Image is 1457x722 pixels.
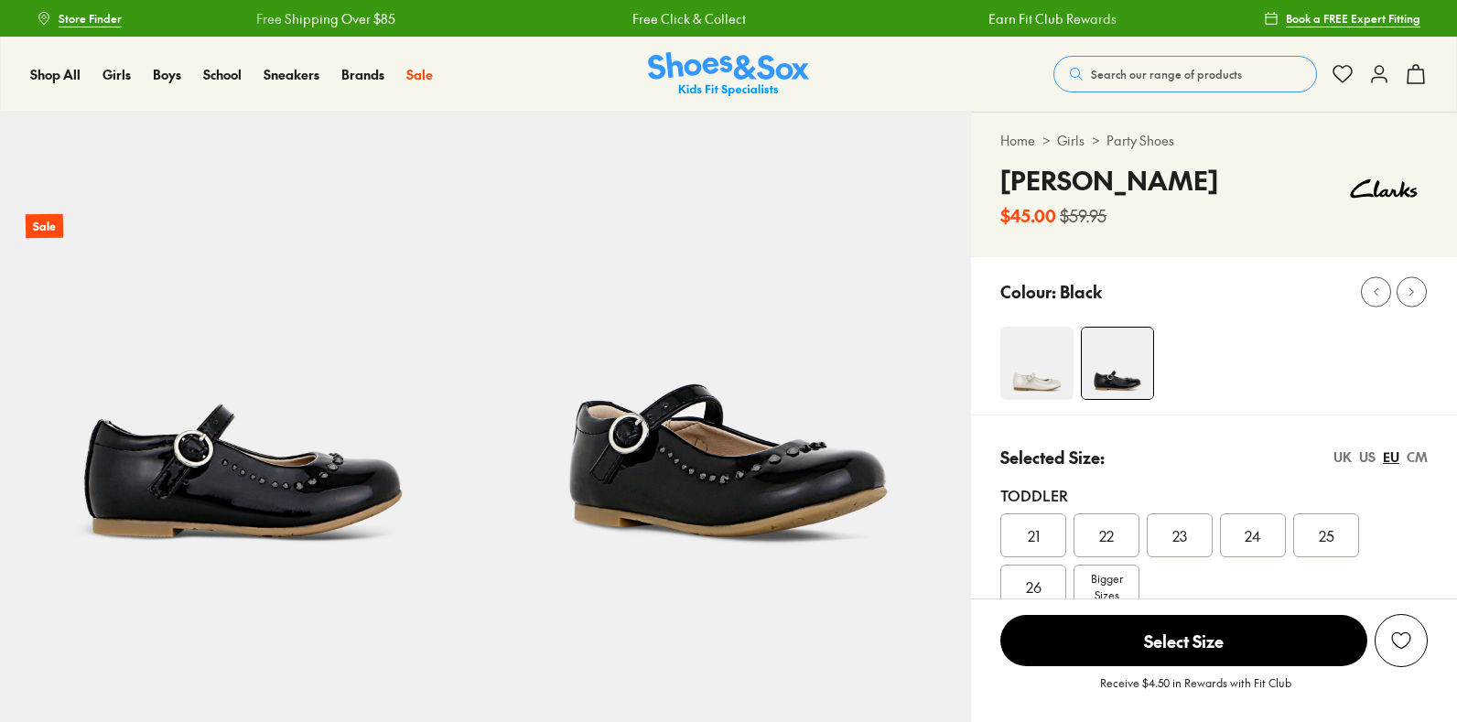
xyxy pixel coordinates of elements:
img: 4-481828_1 [1000,327,1074,400]
p: Receive $4.50 in Rewards with Fit Club [1100,674,1291,707]
span: Sale [406,65,433,83]
span: School [203,65,242,83]
a: Book a FREE Expert Fitting [1264,2,1420,35]
a: Sale [406,65,433,84]
span: 21 [1028,524,1040,546]
b: $45.00 [1000,203,1056,228]
button: Add to Wishlist [1375,614,1428,667]
span: Sneakers [264,65,319,83]
a: Shop All [30,65,81,84]
span: 24 [1245,524,1261,546]
a: Free Shipping Over $85 [250,9,389,28]
a: Earn Fit Club Rewards [983,9,1111,28]
span: 22 [1099,524,1114,546]
p: Colour: [1000,279,1056,304]
a: School [203,65,242,84]
a: Sneakers [264,65,319,84]
div: US [1359,447,1376,467]
a: Shoes & Sox [648,52,809,97]
a: Brands [341,65,384,84]
span: Shop All [30,65,81,83]
span: Girls [103,65,131,83]
span: Search our range of products [1091,66,1242,82]
a: Free Click & Collect [627,9,740,28]
img: 5-481835_1 [486,112,972,598]
span: Select Size [1000,615,1367,666]
img: 4-481834_1 [1082,328,1153,399]
a: Boys [153,65,181,84]
p: Sale [26,214,63,239]
span: Bigger Sizes [1091,570,1123,603]
h4: [PERSON_NAME] [1000,161,1218,199]
span: 23 [1172,524,1187,546]
div: EU [1383,447,1399,467]
a: Girls [103,65,131,84]
div: > > [1000,131,1428,150]
div: UK [1333,447,1352,467]
img: SNS_Logo_Responsive.svg [648,52,809,97]
span: 25 [1319,524,1334,546]
p: Black [1060,279,1102,304]
s: $59.95 [1060,203,1106,228]
a: Girls [1057,131,1085,150]
button: Select Size [1000,614,1367,667]
span: Book a FREE Expert Fitting [1286,10,1420,27]
span: Boys [153,65,181,83]
a: Store Finder [37,2,122,35]
a: Party Shoes [1106,131,1174,150]
span: Brands [341,65,384,83]
div: CM [1407,447,1428,467]
button: Search our range of products [1053,56,1317,92]
p: Selected Size: [1000,445,1105,469]
div: Toddler [1000,484,1428,506]
span: Store Finder [59,10,122,27]
a: Home [1000,131,1035,150]
span: 26 [1026,576,1041,598]
img: Vendor logo [1340,161,1428,216]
